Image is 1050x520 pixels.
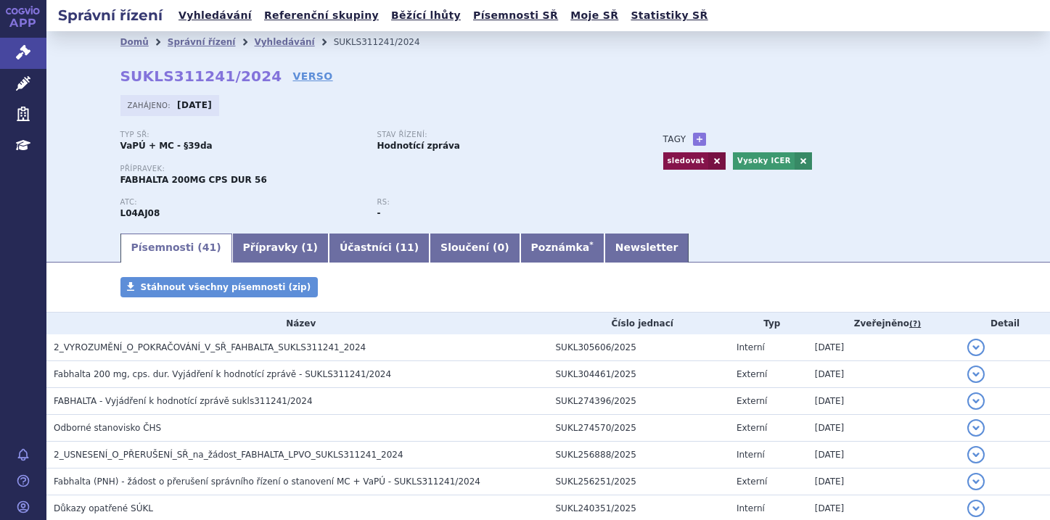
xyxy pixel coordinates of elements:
span: Externí [737,476,767,487]
span: Zahájeno: [128,99,173,111]
button: detail [967,392,985,410]
strong: Hodnotící zpráva [377,141,460,151]
a: Písemnosti (41) [120,234,232,263]
span: 0 [497,242,504,253]
h3: Tagy [663,131,686,148]
button: detail [967,446,985,463]
p: Typ SŘ: [120,131,363,139]
span: FABHALTA - Vyjádření k hodnotící zprávě sukls311241/2024 [54,396,313,406]
a: Poznámka* [520,234,604,263]
button: detail [967,339,985,356]
strong: SUKLS311241/2024 [120,67,282,85]
span: FABHALTA 200MG CPS DUR 56 [120,175,267,185]
td: [DATE] [808,334,961,361]
a: Moje SŘ [566,6,623,25]
th: Název [46,313,549,334]
strong: IPTAKOPAN [120,208,160,218]
th: Typ [729,313,808,334]
button: detail [967,419,985,437]
a: Účastníci (11) [329,234,430,263]
td: [DATE] [808,361,961,388]
a: Sloučení (0) [430,234,520,263]
td: SUKL256888/2025 [549,442,729,469]
p: ATC: [120,198,363,207]
abbr: (?) [909,319,921,329]
a: Stáhnout všechny písemnosti (zip) [120,277,319,297]
strong: [DATE] [177,100,212,110]
button: detail [967,473,985,490]
td: SUKL256251/2025 [549,469,729,495]
span: Důkazy opatřené SÚKL [54,503,153,513]
span: Externí [737,369,767,379]
a: Referenční skupiny [260,6,383,25]
td: SUKL304461/2025 [549,361,729,388]
p: Přípravek: [120,165,634,173]
span: 41 [202,242,216,253]
a: Přípravky (1) [232,234,329,263]
a: VERSO [292,69,332,83]
p: RS: [377,198,620,207]
span: Interní [737,450,765,460]
td: SUKL274396/2025 [549,388,729,415]
td: SUKL305606/2025 [549,334,729,361]
span: Odborné stanovisko ČHS [54,423,161,433]
strong: - [377,208,381,218]
a: Domů [120,37,149,47]
span: 2_VYROZUMĚNÍ_O_POKRAČOVÁNÍ_V_SŘ_FAHBALTA_SUKLS311241_2024 [54,342,366,352]
a: + [693,133,706,146]
td: [DATE] [808,388,961,415]
a: Vyhledávání [174,6,256,25]
td: [DATE] [808,442,961,469]
th: Zveřejněno [808,313,961,334]
th: Detail [960,313,1050,334]
button: detail [967,366,985,383]
a: Vyhledávání [254,37,314,47]
span: 2_USNESENÍ_O_PŘERUŠENÍ_SŘ_na_žádost_FABHALTA_LPVO_SUKLS311241_2024 [54,450,403,460]
span: Fabhalta (PNH) - žádost o přerušení správního řízení o stanovení MC + VaPÚ - SUKLS311241/2024 [54,476,480,487]
a: Správní řízení [168,37,236,47]
a: Newsletter [604,234,689,263]
td: [DATE] [808,415,961,442]
th: Číslo jednací [549,313,729,334]
span: Interní [737,503,765,513]
p: Stav řízení: [377,131,620,139]
button: detail [967,500,985,517]
h2: Správní řízení [46,5,174,25]
a: Písemnosti SŘ [469,6,562,25]
strong: VaPÚ + MC - §39da [120,141,213,151]
td: SUKL274570/2025 [549,415,729,442]
span: 11 [400,242,414,253]
span: Externí [737,423,767,433]
a: Běžící lhůty [387,6,465,25]
a: sledovat [663,152,708,170]
span: Stáhnout všechny písemnosti (zip) [141,282,311,292]
a: Vysoky ICER [733,152,795,170]
span: 1 [306,242,313,253]
li: SUKLS311241/2024 [334,31,439,53]
td: [DATE] [808,469,961,495]
span: Fabhalta 200 mg, cps. dur. Vyjádření k hodnotící zprávě - SUKLS311241/2024 [54,369,391,379]
a: Statistiky SŘ [626,6,712,25]
span: Externí [737,396,767,406]
span: Interní [737,342,765,352]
